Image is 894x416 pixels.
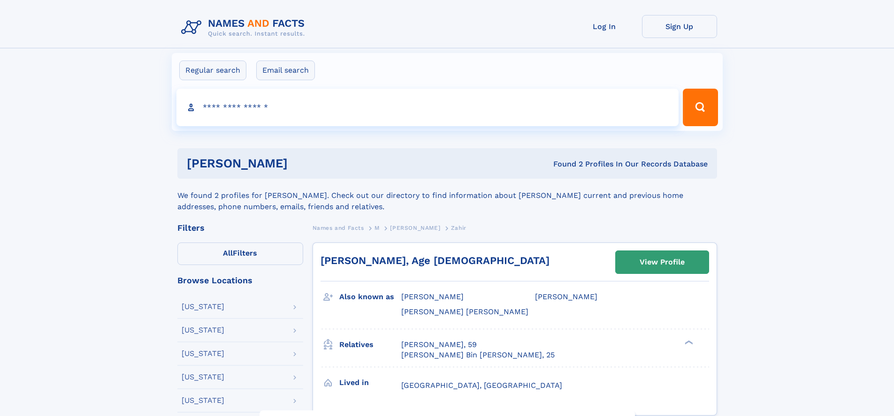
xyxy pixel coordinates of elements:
[682,339,694,345] div: ❯
[339,289,401,305] h3: Also known as
[390,222,440,234] a: [PERSON_NAME]
[339,375,401,391] h3: Lived in
[177,179,717,212] div: We found 2 profiles for [PERSON_NAME]. Check out our directory to find information about [PERSON_...
[321,255,550,266] a: [PERSON_NAME], Age [DEMOGRAPHIC_DATA]
[182,350,224,357] div: [US_STATE]
[451,225,466,231] span: Zahir
[177,15,313,40] img: Logo Names and Facts
[177,242,303,265] label: Filters
[642,15,717,38] a: Sign Up
[374,222,380,234] a: M
[535,292,597,301] span: [PERSON_NAME]
[401,350,555,360] a: [PERSON_NAME] Bin [PERSON_NAME], 25
[182,373,224,381] div: [US_STATE]
[401,340,477,350] a: [PERSON_NAME], 59
[390,225,440,231] span: [PERSON_NAME]
[256,61,315,80] label: Email search
[640,251,685,273] div: View Profile
[683,89,718,126] button: Search Button
[177,224,303,232] div: Filters
[339,337,401,353] h3: Relatives
[616,251,709,273] a: View Profile
[223,249,233,257] span: All
[179,61,246,80] label: Regular search
[401,307,528,316] span: [PERSON_NAME] [PERSON_NAME]
[177,276,303,285] div: Browse Locations
[182,303,224,310] div: [US_STATE]
[401,381,562,390] span: [GEOGRAPHIC_DATA], [GEOGRAPHIC_DATA]
[187,158,420,169] h1: [PERSON_NAME]
[182,326,224,334] div: [US_STATE]
[374,225,380,231] span: M
[567,15,642,38] a: Log In
[182,397,224,404] div: [US_STATE]
[401,292,464,301] span: [PERSON_NAME]
[420,159,708,169] div: Found 2 Profiles In Our Records Database
[176,89,679,126] input: search input
[313,222,364,234] a: Names and Facts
